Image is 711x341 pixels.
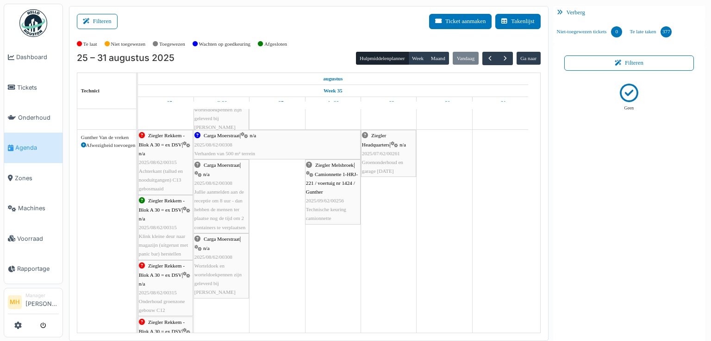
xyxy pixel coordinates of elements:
span: Groenonderhoud en garage [DATE] [362,159,403,174]
span: Machines [18,204,59,213]
button: Ga naar [517,52,541,65]
span: Dashboard [16,53,59,61]
span: Onderhoud [18,113,59,122]
a: 27 augustus 2025 [268,97,286,109]
span: 2025/08/62/00308 [194,142,232,147]
div: Verberg [553,6,705,19]
span: Technische keuring camionnette [306,207,346,221]
p: Geen [624,105,634,112]
a: Week 35 [321,85,345,97]
a: 29 augustus 2025 [381,97,397,109]
span: n/a [139,151,145,156]
button: Hulpmiddelenplanner [356,52,409,65]
a: 25 augustus 2025 [156,97,175,109]
span: Ziegler Rekkem - Blok A 30 = ex DSV [139,319,185,334]
a: 30 augustus 2025 [437,97,453,109]
span: Achterkant (tallud en nooduitgangen) C13 gebosmaaid [139,168,183,191]
span: Ziegler Rekkem - Blok A 30 = ex DSV [139,133,185,147]
div: | [139,196,192,258]
span: Ziegler Melsbroek [315,162,354,168]
li: [PERSON_NAME] [25,292,59,312]
span: Rapportage [17,264,59,273]
button: Vandaag [453,52,478,65]
li: MH [8,295,22,309]
a: Rapportage [4,254,62,284]
button: Maand [427,52,449,65]
span: 2025/08/62/00315 [139,159,177,165]
a: Zones [4,163,62,193]
span: Carga Moerstraat [204,162,240,168]
div: | [306,161,360,223]
span: Carga Moerstraat [204,133,240,138]
a: Te late taken [626,19,675,44]
span: Agenda [15,143,59,152]
label: Toegewezen [159,40,185,48]
a: Dashboard [4,42,62,72]
img: Badge_color-CXgf-gQk.svg [19,9,47,37]
button: Filteren [564,55,694,71]
span: Ziegler Rekkem - Blok A 30 = ex DSV [139,263,185,277]
span: n/a [139,281,145,286]
a: Voorraad [4,223,62,253]
span: Voorraad [17,234,59,243]
span: 2025/08/62/00308 [194,254,232,260]
span: Verharden van 500 m² terrein [194,151,255,156]
span: 2025/08/62/00315 [139,225,177,230]
a: Agenda [4,133,62,163]
a: Onderhoud [4,103,62,133]
button: Volgende [497,52,512,65]
div: Manager [25,292,59,299]
span: 2025/08/62/00315 [139,290,177,295]
button: Filteren [77,14,118,29]
label: Te laat [83,40,97,48]
span: Carga Moerstraat [204,236,240,242]
span: 2025/09/62/00256 [306,198,344,203]
a: 31 augustus 2025 [493,97,509,109]
span: Ziegler Rekkem - Blok A 30 = ex DSV [139,198,185,212]
span: Zones [15,174,59,183]
span: Worteldoek en worteldoekpennen zijn geleverd bij [PERSON_NAME] [194,263,242,295]
span: Tickets [17,83,59,92]
a: 28 augustus 2025 [324,97,341,109]
div: | [194,131,360,158]
a: 26 augustus 2025 [214,97,229,109]
button: Vorige [482,52,498,65]
span: n/a [203,245,210,251]
div: Afwezigheid toevoegen [81,141,132,149]
div: | [362,131,415,176]
a: Tickets [4,72,62,102]
label: Afgesloten [264,40,287,48]
label: Niet toegewezen [111,40,145,48]
div: Gunther Van de vreken [81,134,132,141]
span: Jullie aanmelden aan de receptie om 8 uur - dan hebben de mensen ter plaatse nog de tijd om 2 con... [194,189,246,230]
span: n/a [250,133,256,138]
div: | [139,262,192,315]
div: | [194,161,248,232]
span: Klink kleine deur naar magazijn (uitgerust met panic bar) herstellen [139,233,188,256]
span: Technici [81,88,100,93]
div: 377 [661,26,672,37]
span: Camionnette 1-HRJ-221 / voertuig nr 1424 / Gunther [306,171,358,195]
div: | [194,235,248,297]
span: n/a [203,171,210,177]
span: n/a [399,142,406,147]
a: MH Manager[PERSON_NAME] [8,292,59,314]
button: Ticket aanmaken [429,14,492,29]
h2: 25 – 31 augustus 2025 [77,53,175,64]
div: | [139,131,192,193]
a: 25 augustus 2025 [321,73,345,85]
a: Niet-toegewezen tickets [553,19,626,44]
span: 2025/08/62/00308 [194,180,232,186]
span: Onderhoud groenzone gebouw C12 [139,298,185,313]
span: Ziegler Headquarters [362,133,390,147]
button: Week [408,52,428,65]
div: 0 [611,26,622,37]
label: Wachten op goedkeuring [199,40,251,48]
button: Takenlijst [495,14,540,29]
span: n/a [139,216,145,221]
a: Machines [4,193,62,223]
span: 2025/07/62/00261 [362,151,400,156]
